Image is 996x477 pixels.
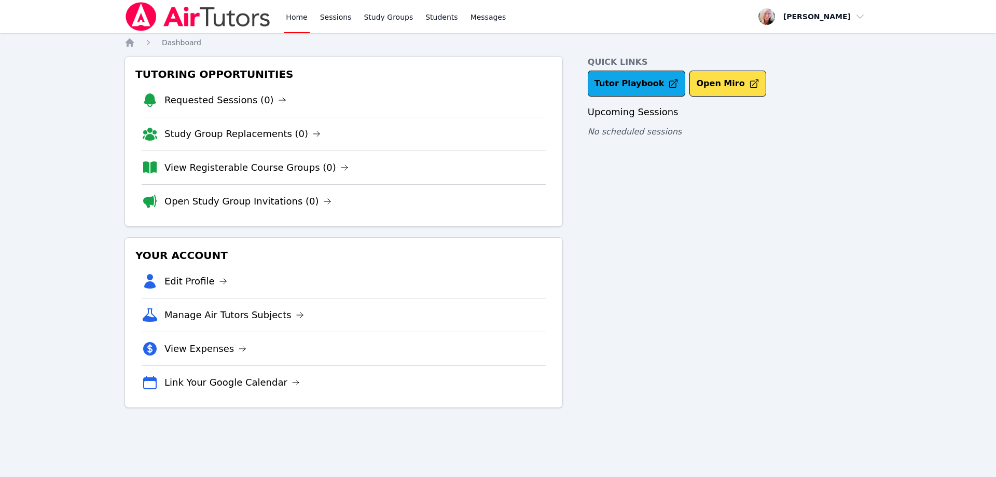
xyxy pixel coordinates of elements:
[588,127,682,137] span: No scheduled sessions
[125,2,271,31] img: Air Tutors
[689,71,766,97] button: Open Miro
[164,194,331,209] a: Open Study Group Invitations (0)
[471,12,506,22] span: Messages
[133,246,554,265] h3: Your Account
[162,38,201,47] span: Dashboard
[164,93,286,107] a: Requested Sessions (0)
[125,37,872,48] nav: Breadcrumb
[164,127,321,141] a: Study Group Replacements (0)
[588,105,872,119] h3: Upcoming Sessions
[588,71,686,97] a: Tutor Playbook
[164,308,304,322] a: Manage Air Tutors Subjects
[164,342,246,356] a: View Expenses
[164,375,300,390] a: Link Your Google Calendar
[133,65,554,84] h3: Tutoring Opportunities
[588,56,872,69] h4: Quick Links
[162,37,201,48] a: Dashboard
[164,274,227,289] a: Edit Profile
[164,160,349,175] a: View Registerable Course Groups (0)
